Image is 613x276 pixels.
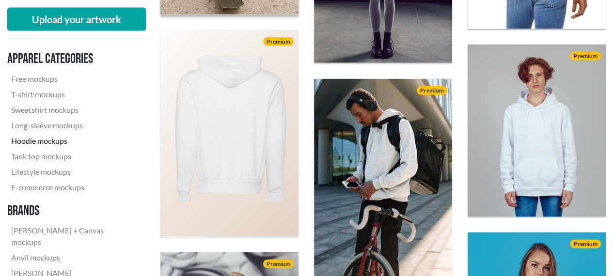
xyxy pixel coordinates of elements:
[7,164,138,180] a: Lifestyle mockups
[570,240,600,248] span: Premium
[7,180,138,195] a: E-commerce mockups
[7,71,138,87] a: Free mockups
[7,250,138,265] a: Anvil mockups
[7,51,138,67] h3: Apparel categories
[160,30,299,237] img: ghost mannequin of a white Bella + Canvas 3739 hoodie with a transparent background
[7,8,146,31] button: Upload your artwork
[7,149,138,164] a: Tank top mockups
[570,52,600,61] span: Premium
[7,133,138,149] a: Hoodie mockups
[263,260,294,268] span: Premium
[7,118,138,133] a: Long-sleeve mockups
[468,45,606,217] img: red haired young man wearing a white pullover hoodie in front a light grey background
[7,87,138,102] a: T-shirt mockups
[417,86,447,95] span: Premium
[7,223,138,250] a: [PERSON_NAME] + Canvas mockups
[7,102,138,118] a: Sweatshirt mockups
[263,37,294,46] span: Premium
[7,203,138,219] h3: Brands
